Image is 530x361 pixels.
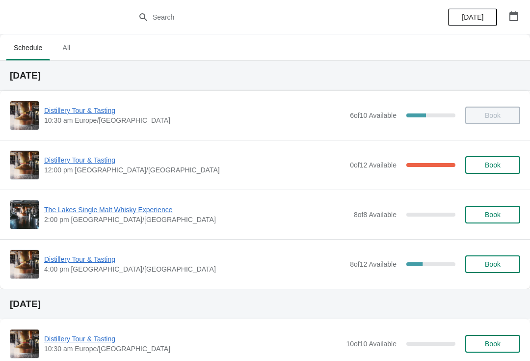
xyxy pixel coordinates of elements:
[44,344,341,354] span: 10:30 am Europe/[GEOGRAPHIC_DATA]
[346,340,397,348] span: 10 of 10 Available
[350,111,397,119] span: 6 of 10 Available
[152,8,397,26] input: Search
[44,334,341,344] span: Distillery Tour & Tasting
[354,211,397,219] span: 8 of 8 Available
[44,115,345,125] span: 10:30 am Europe/[GEOGRAPHIC_DATA]
[485,340,501,348] span: Book
[10,151,39,179] img: Distillery Tour & Tasting | | 12:00 pm Europe/London
[10,250,39,278] img: Distillery Tour & Tasting | | 4:00 pm Europe/London
[10,200,39,229] img: The Lakes Single Malt Whisky Experience | | 2:00 pm Europe/London
[485,260,501,268] span: Book
[44,155,345,165] span: Distillery Tour & Tasting
[10,71,520,81] h2: [DATE]
[485,161,501,169] span: Book
[44,215,349,224] span: 2:00 pm [GEOGRAPHIC_DATA]/[GEOGRAPHIC_DATA]
[44,165,345,175] span: 12:00 pm [GEOGRAPHIC_DATA]/[GEOGRAPHIC_DATA]
[448,8,497,26] button: [DATE]
[10,299,520,309] h2: [DATE]
[6,39,50,56] span: Schedule
[10,101,39,130] img: Distillery Tour & Tasting | | 10:30 am Europe/London
[44,254,345,264] span: Distillery Tour & Tasting
[44,106,345,115] span: Distillery Tour & Tasting
[465,255,520,273] button: Book
[485,211,501,219] span: Book
[465,335,520,353] button: Book
[44,205,349,215] span: The Lakes Single Malt Whisky Experience
[350,260,397,268] span: 8 of 12 Available
[54,39,79,56] span: All
[44,264,345,274] span: 4:00 pm [GEOGRAPHIC_DATA]/[GEOGRAPHIC_DATA]
[10,330,39,358] img: Distillery Tour & Tasting | | 10:30 am Europe/London
[465,156,520,174] button: Book
[350,161,397,169] span: 0 of 12 Available
[462,13,483,21] span: [DATE]
[465,206,520,223] button: Book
